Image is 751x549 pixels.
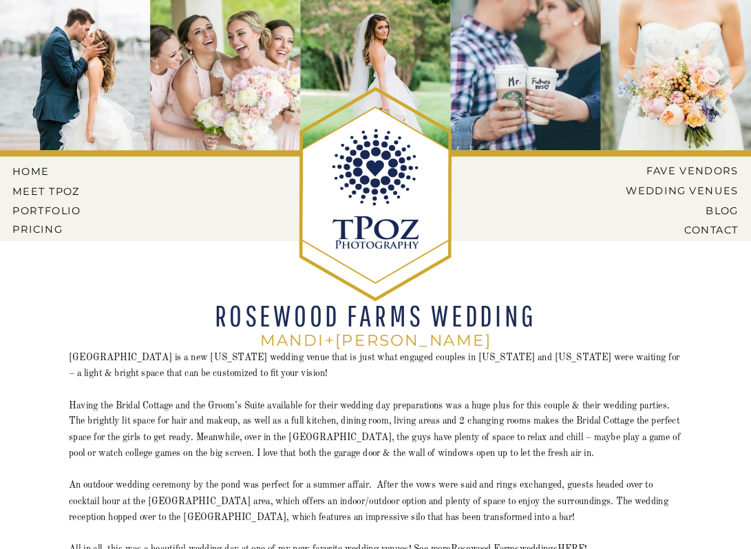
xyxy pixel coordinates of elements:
[12,165,69,176] a: HOME
[636,165,739,176] a: Fave Vendors
[616,205,739,216] a: BLOG
[86,300,666,333] h1: Rosewood Farms Wedding
[12,185,81,196] a: MEET tPoz
[12,224,84,235] a: Pricing
[640,224,739,235] a: CONTACT
[12,205,84,216] a: PORTFOLIO
[606,185,739,196] a: Wedding Venues
[226,331,525,353] h3: Mandi+[PERSON_NAME]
